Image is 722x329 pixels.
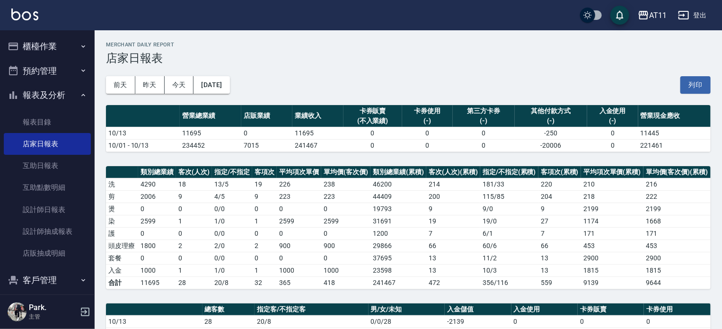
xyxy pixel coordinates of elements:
[511,303,578,316] th: 入金使用
[106,252,138,264] td: 套餐
[480,203,538,215] td: 9 / 0
[176,203,212,215] td: 0
[643,190,711,203] td: 222
[538,190,581,203] td: 204
[321,240,370,252] td: 900
[106,264,138,276] td: 入金
[252,227,277,240] td: 0
[252,203,277,215] td: 0
[106,178,138,190] td: 洗
[138,240,176,252] td: 1800
[370,264,426,276] td: 23598
[643,252,711,264] td: 2900
[321,252,370,264] td: 0
[212,166,252,178] th: 指定/不指定
[241,127,292,139] td: 0
[212,215,252,227] td: 1 / 0
[638,139,711,151] td: 221461
[212,240,252,252] td: 2 / 0
[480,215,538,227] td: 19 / 0
[321,215,370,227] td: 2599
[106,105,711,152] table: a dense table
[203,315,255,328] td: 28
[480,264,538,276] td: 10 / 3
[176,190,212,203] td: 9
[4,199,91,221] a: 設計師日報表
[581,264,643,276] td: 1815
[370,203,426,215] td: 19793
[4,34,91,59] button: 櫃檯作業
[255,303,368,316] th: 指定客/不指定客
[426,227,480,240] td: 7
[106,227,138,240] td: 護
[581,215,643,227] td: 1174
[176,215,212,227] td: 1
[369,303,445,316] th: 男/女/未知
[634,6,670,25] button: AT11
[343,139,402,151] td: 0
[480,227,538,240] td: 6 / 1
[538,215,581,227] td: 27
[176,276,212,289] td: 28
[106,203,138,215] td: 燙
[343,127,402,139] td: 0
[138,252,176,264] td: 0
[252,178,277,190] td: 19
[581,203,643,215] td: 2199
[212,264,252,276] td: 1 / 0
[106,215,138,227] td: 染
[426,276,480,289] td: 472
[426,203,480,215] td: 9
[445,315,511,328] td: -2139
[453,139,514,151] td: 0
[643,276,711,289] td: 9644
[106,166,711,289] table: a dense table
[426,178,480,190] td: 214
[480,252,538,264] td: 11 / 2
[29,303,77,312] h5: Park.
[538,203,581,215] td: 9
[538,227,581,240] td: 7
[176,264,212,276] td: 1
[405,106,451,116] div: 卡券使用
[370,240,426,252] td: 29866
[277,227,321,240] td: 0
[581,240,643,252] td: 453
[587,139,638,151] td: 0
[538,276,581,289] td: 559
[426,215,480,227] td: 19
[241,105,292,127] th: 店販業績
[138,227,176,240] td: 0
[106,52,711,65] h3: 店家日報表
[590,106,636,116] div: 入金使用
[587,127,638,139] td: 0
[138,190,176,203] td: 2006
[212,178,252,190] td: 13 / 5
[252,264,277,276] td: 1
[4,242,91,264] a: 店販抽成明細
[455,106,512,116] div: 第三方卡券
[29,312,77,321] p: 主管
[581,166,643,178] th: 平均項次單價(累積)
[370,215,426,227] td: 31691
[4,221,91,242] a: 設計師抽成報表
[277,240,321,252] td: 900
[581,252,643,264] td: 2900
[292,105,343,127] th: 業績收入
[176,166,212,178] th: 客次(人次)
[176,240,212,252] td: 2
[212,227,252,240] td: 0 / 0
[426,264,480,276] td: 13
[176,227,212,240] td: 0
[252,166,277,178] th: 客項次
[517,106,585,116] div: 其他付款方式
[4,177,91,198] a: 互助點數明細
[321,190,370,203] td: 223
[480,166,538,178] th: 指定/不指定(累積)
[638,105,711,127] th: 營業現金應收
[241,139,292,151] td: 7015
[538,264,581,276] td: 13
[138,215,176,227] td: 2599
[321,166,370,178] th: 單均價(客次價)
[138,276,176,289] td: 11695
